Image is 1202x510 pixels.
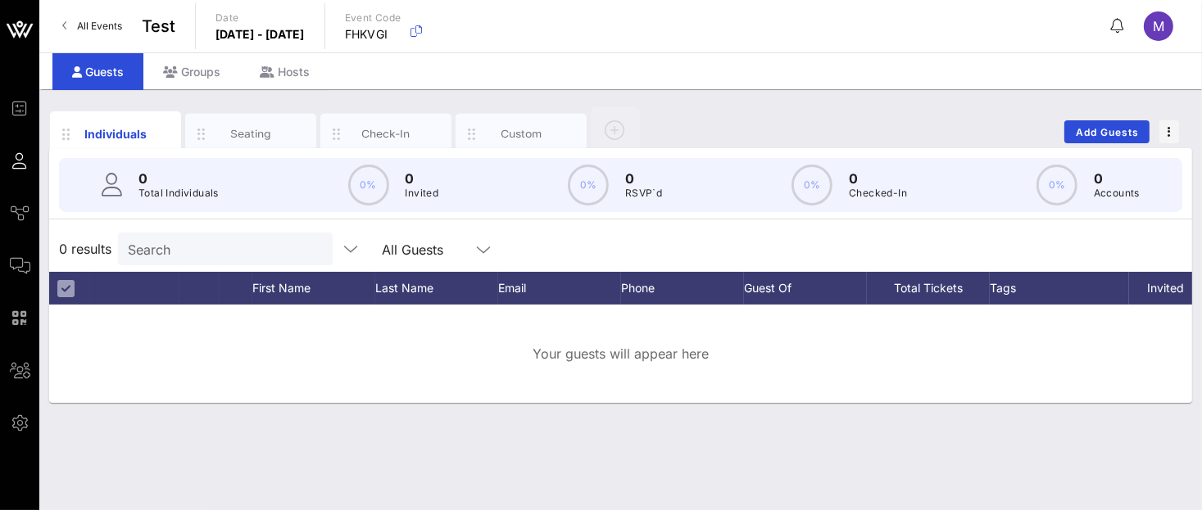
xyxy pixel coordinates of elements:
[1075,126,1140,138] span: Add Guests
[143,53,240,90] div: Groups
[406,169,439,188] p: 0
[77,20,122,32] span: All Events
[625,169,662,188] p: 0
[382,242,443,257] div: All Guests
[867,272,990,305] div: Total Tickets
[215,10,305,26] p: Date
[485,126,558,142] div: Custom
[215,126,288,142] div: Seating
[990,272,1129,305] div: Tags
[849,185,907,201] p: Checked-In
[1094,169,1140,188] p: 0
[375,272,498,305] div: Last Name
[142,14,175,38] span: Test
[49,305,1192,403] div: Your guests will appear here
[621,272,744,305] div: Phone
[138,169,219,188] p: 0
[350,126,423,142] div: Check-In
[52,13,132,39] a: All Events
[625,185,662,201] p: RSVP`d
[372,232,503,265] div: All Guests
[252,272,375,305] div: First Name
[59,239,111,259] span: 0 results
[345,10,401,26] p: Event Code
[406,185,439,201] p: Invited
[498,272,621,305] div: Email
[52,53,143,90] div: Guests
[1144,11,1173,41] div: M
[345,26,401,43] p: FHKVGI
[1064,120,1150,143] button: Add Guests
[240,53,329,90] div: Hosts
[215,26,305,43] p: [DATE] - [DATE]
[79,125,152,142] div: Individuals
[138,185,219,201] p: Total Individuals
[744,272,867,305] div: Guest Of
[1094,185,1140,201] p: Accounts
[849,169,907,188] p: 0
[1153,18,1164,34] span: M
